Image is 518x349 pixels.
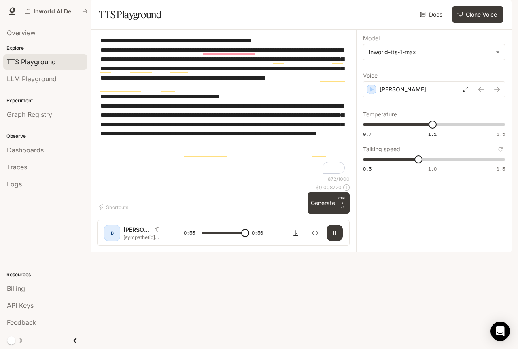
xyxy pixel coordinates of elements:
[380,85,426,93] p: [PERSON_NAME]
[363,73,378,78] p: Voice
[106,226,119,239] div: D
[428,165,437,172] span: 1.0
[363,146,400,152] p: Talking speed
[363,36,380,41] p: Model
[418,6,446,23] a: Docs
[363,131,372,137] span: 0.7
[338,196,346,205] p: CTRL +
[184,229,195,237] span: 0:55
[363,165,372,172] span: 0.5
[496,145,505,154] button: Reset to default
[490,322,510,341] div: Open Intercom Messenger
[497,131,505,137] span: 1.5
[428,131,437,137] span: 1.1
[151,227,163,232] button: Copy Voice ID
[100,36,346,176] textarea: To enrich screen reader interactions, please activate Accessibility in Grammarly extension settings
[369,48,492,56] div: inworld-tts-1-max
[288,225,304,241] button: Download audio
[338,196,346,210] p: ⏎
[97,201,132,214] button: Shortcuts
[123,226,151,234] p: [PERSON_NAME]
[123,234,164,241] p: [sympathetic] Round 4 — **Set one main goal and micro-goals**. [professional] Technique: use the ...
[452,6,503,23] button: Clone Voice
[99,6,161,23] h1: TTS Playground
[363,112,397,117] p: Temperature
[34,8,79,15] p: Inworld AI Demos
[21,3,91,19] button: All workspaces
[363,44,505,60] div: inworld-tts-1-max
[308,192,350,214] button: GenerateCTRL +⏎
[497,165,505,172] span: 1.5
[307,225,323,241] button: Inspect
[252,229,263,237] span: 0:56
